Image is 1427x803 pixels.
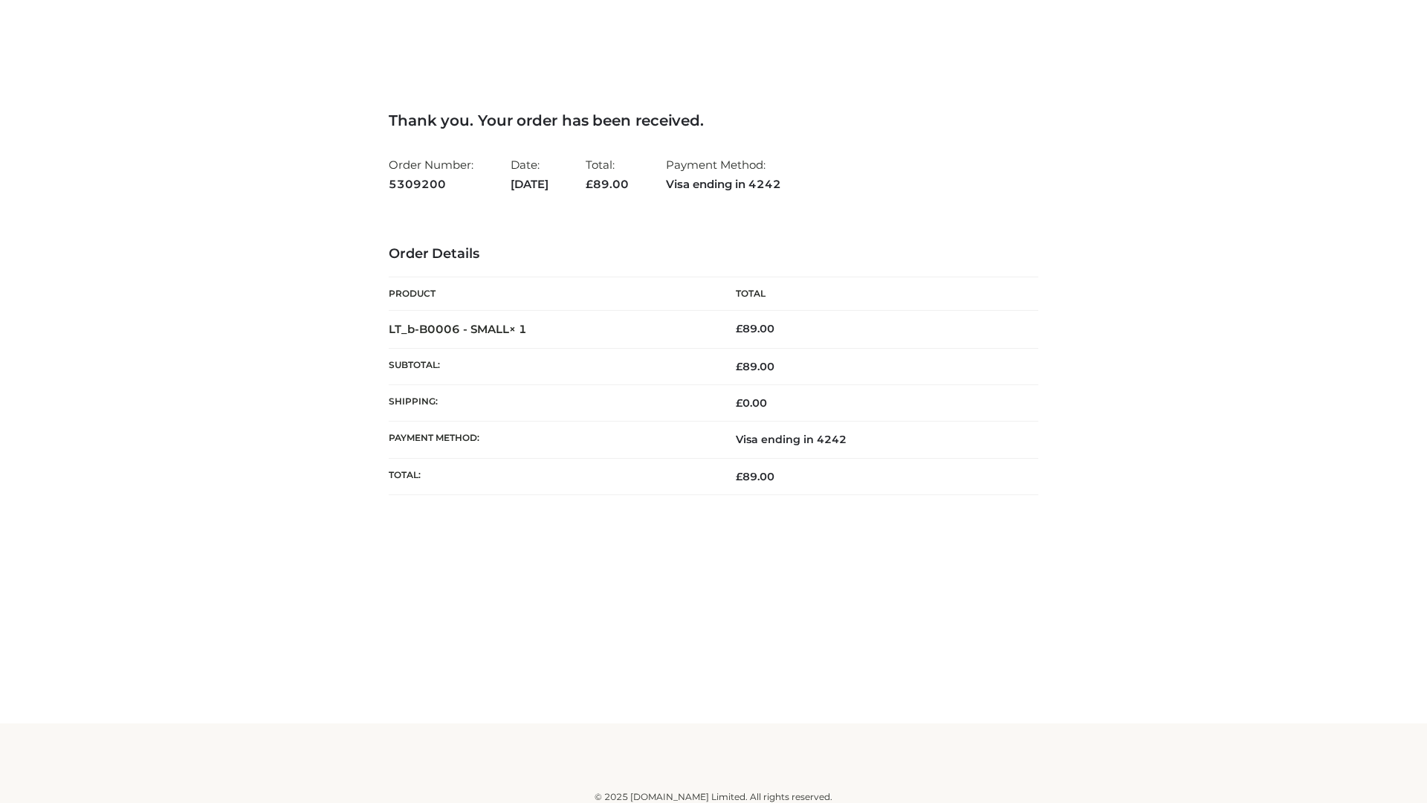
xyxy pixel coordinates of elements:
span: 89.00 [736,360,774,373]
bdi: 0.00 [736,396,767,410]
li: Total: [586,152,629,197]
strong: LT_b-B0006 - SMALL [389,322,527,336]
th: Total [713,277,1038,311]
span: 89.00 [736,470,774,483]
strong: × 1 [509,322,527,336]
strong: Visa ending in 4242 [666,175,781,194]
strong: [DATE] [511,175,549,194]
span: £ [736,396,742,410]
span: £ [586,177,593,191]
th: Subtotal: [389,348,713,384]
strong: 5309200 [389,175,473,194]
span: 89.00 [586,177,629,191]
span: £ [736,360,742,373]
bdi: 89.00 [736,322,774,335]
h3: Thank you. Your order has been received. [389,112,1038,129]
th: Total: [389,458,713,494]
th: Payment method: [389,422,713,458]
li: Order Number: [389,152,473,197]
h3: Order Details [389,246,1038,262]
th: Product [389,277,713,311]
li: Date: [511,152,549,197]
span: £ [736,470,742,483]
td: Visa ending in 4242 [713,422,1038,458]
span: £ [736,322,742,335]
li: Payment Method: [666,152,781,197]
th: Shipping: [389,385,713,422]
